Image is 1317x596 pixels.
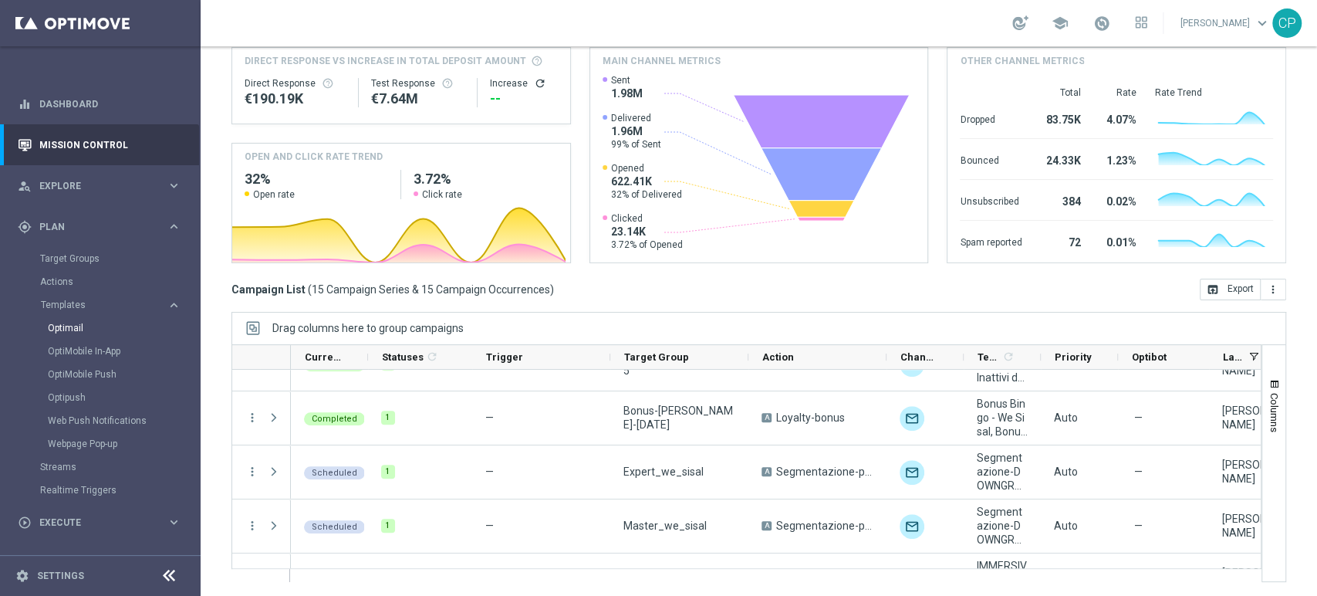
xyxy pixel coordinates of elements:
span: Click rate [422,188,462,201]
span: — [1134,519,1143,533]
span: 622.41K [611,174,682,188]
button: open_in_browser Export [1200,279,1261,300]
span: Auto [1054,466,1078,478]
a: OptiMobile In-App [48,345,160,357]
img: Optimail [900,514,924,539]
i: settings [15,569,29,583]
span: — [485,466,494,478]
i: equalizer [18,97,32,111]
div: Optipush [48,386,199,409]
button: gps_fixed Plan keyboard_arrow_right [17,221,182,233]
span: Segmentazione-DOWNGRADE-Expert, Segmentazione-STABLE-Expert [977,451,1028,493]
div: Press SPACE to select this row. [232,445,291,499]
a: [PERSON_NAME]keyboard_arrow_down [1179,12,1272,35]
div: 0.01% [1099,229,1136,253]
div: CP [1272,8,1302,38]
span: A [761,467,772,476]
span: Optibot [1132,351,1167,363]
span: Sent [611,74,643,86]
h4: Main channel metrics [603,54,721,68]
span: school [1052,15,1069,32]
button: more_vert [245,519,259,533]
span: Priority [1055,351,1092,363]
span: Bonus-loy-set25 [623,404,735,432]
i: keyboard_arrow_right [167,178,181,193]
span: 15 Campaign Series & 15 Campaign Occurrences [312,283,550,296]
a: Actions [40,276,160,288]
i: keyboard_arrow_right [167,219,181,234]
span: Expert_we_sisal [623,465,704,479]
span: — [1134,465,1143,479]
h4: Other channel metrics [960,54,1084,68]
div: Chiara Pigato [1222,404,1273,432]
i: gps_fixed [18,220,32,234]
h3: Campaign List [231,283,554,296]
div: 24.33K [1040,147,1080,171]
span: Segmentazione-premio mensile [776,519,873,533]
div: €7,635,955 [371,90,465,108]
a: Realtime Triggers [40,484,160,496]
span: — [1134,411,1143,425]
button: more_vert [1261,279,1286,300]
div: Row Groups [272,322,464,334]
i: more_vert [1267,283,1279,296]
div: Mission Control [18,124,181,165]
span: — [485,357,494,370]
span: Scheduled [312,468,357,478]
div: Spam reported [960,229,1022,253]
a: Optipush [48,391,160,404]
div: 1 [381,465,395,479]
div: Templates [40,293,199,455]
button: play_circle_outline Execute keyboard_arrow_right [17,516,182,529]
button: Mission Control [17,139,182,151]
h2: 32% [245,170,388,188]
colored-tag: Scheduled [304,519,365,533]
span: 1.96M [611,124,661,138]
div: Bounced [960,147,1022,171]
a: Settings [37,571,84,581]
span: 3.72% of Opened [611,239,683,251]
div: Direct Response [245,77,346,90]
span: ) [550,283,554,296]
multiple-options-button: Export to CSV [1200,283,1286,295]
a: Webpage Pop-up [48,438,160,450]
a: Web Push Notifications [48,415,160,427]
span: Statuses [382,351,424,363]
div: Chiara Pigato [1222,458,1273,486]
button: more_vert [245,411,259,425]
div: Press SPACE to select this row. [232,499,291,554]
span: Master_we_sisal [623,519,707,533]
span: Calculate column [1000,348,1015,365]
span: Templates [978,351,1000,363]
a: OptiMobile Push [48,368,160,381]
div: Chiara Pigato [1222,512,1273,540]
div: 384 [1040,188,1080,212]
div: equalizer Dashboard [17,98,182,110]
div: 4.07% [1099,106,1136,130]
div: Chiara Pigato [1222,566,1273,594]
span: Execute [39,518,167,527]
div: Target Groups [40,247,199,270]
colored-tag: Completed [304,411,365,425]
span: Plan [39,222,167,232]
span: A [761,521,772,530]
div: Templates [41,300,167,310]
button: more_vert [245,465,259,479]
div: Explore [18,179,167,193]
div: 72 [1040,229,1080,253]
div: Dropped [960,106,1022,130]
div: Rate [1099,86,1136,99]
span: Action [762,351,794,363]
div: Test Response [371,77,465,90]
div: Plan [18,220,167,234]
div: Optimail [900,460,924,485]
span: Explore [39,181,167,191]
div: Dashboard [18,83,181,124]
div: Realtime Triggers [40,479,199,502]
div: Web Push Notifications [48,409,199,432]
